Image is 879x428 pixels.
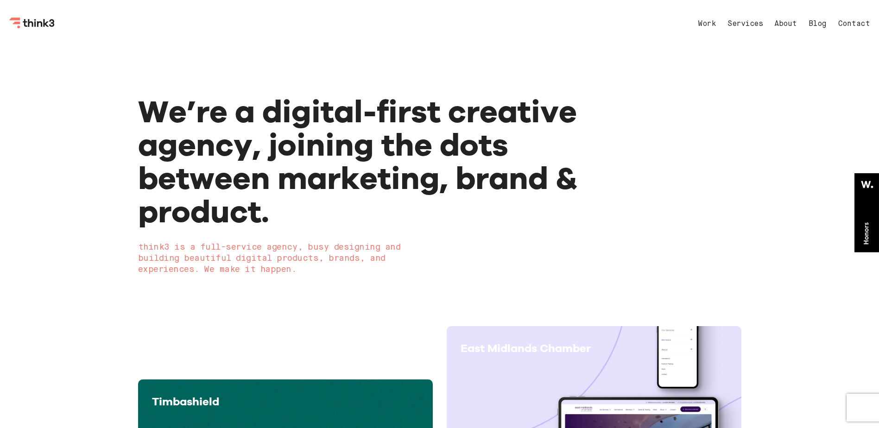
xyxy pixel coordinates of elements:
h2: think3 is a full-service agency, busy designing and building beautiful digital products, brands, ... [138,242,621,275]
a: Services [727,20,763,28]
a: About [774,20,797,28]
a: Contact [838,20,870,28]
span: East Midlands Chamber [461,341,591,355]
a: Work [698,20,716,28]
a: Blog [809,20,827,28]
span: Timbashield [152,395,219,408]
h1: We’re a digital-first creative agency, joining the dots between marketing, brand & product. [138,94,621,228]
a: Think3 Logo [9,21,56,30]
